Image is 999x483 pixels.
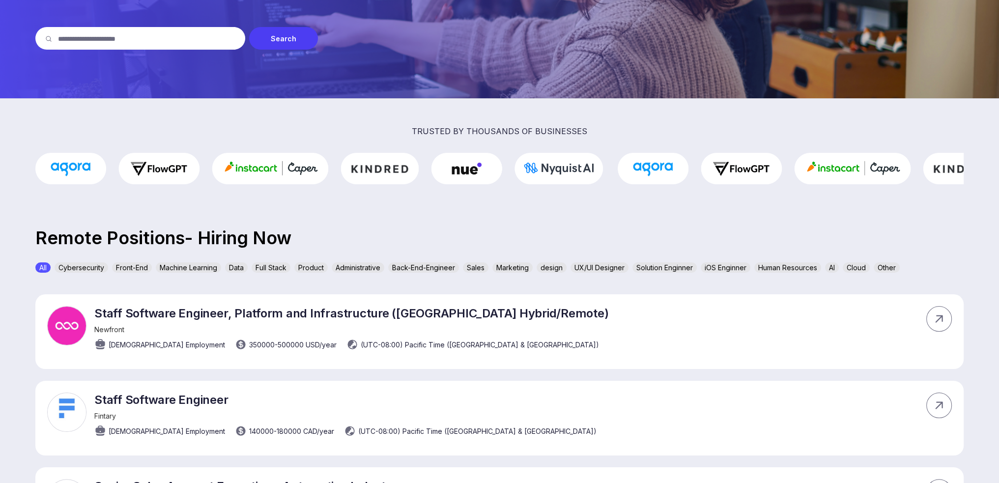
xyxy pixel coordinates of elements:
[94,412,116,420] span: Fintary
[112,262,152,273] div: Front-End
[492,262,533,273] div: Marketing
[632,262,697,273] div: Solution Enginner
[388,262,459,273] div: Back-End-Engineer
[332,262,384,273] div: Administrative
[843,262,870,273] div: Cloud
[94,306,608,320] p: Staff Software Engineer, Platform and Infrastructure ([GEOGRAPHIC_DATA] Hybrid/Remote)
[874,262,900,273] div: Other
[754,262,821,273] div: Human Resources
[537,262,567,273] div: design
[358,426,597,436] span: (UTC-08:00) Pacific Time ([GEOGRAPHIC_DATA] & [GEOGRAPHIC_DATA])
[35,262,51,273] div: All
[249,340,337,350] span: 350000 - 500000 USD /year
[94,325,124,334] span: Newfront
[825,262,839,273] div: AI
[249,426,334,436] span: 140000 - 180000 CAD /year
[156,262,221,273] div: Machine Learning
[94,393,597,407] p: Staff Software Engineer
[55,262,108,273] div: Cybersecurity
[109,340,225,350] span: [DEMOGRAPHIC_DATA] Employment
[109,426,225,436] span: [DEMOGRAPHIC_DATA] Employment
[252,262,290,273] div: Full Stack
[225,262,248,273] div: Data
[361,340,599,350] span: (UTC-08:00) Pacific Time ([GEOGRAPHIC_DATA] & [GEOGRAPHIC_DATA])
[294,262,328,273] div: Product
[463,262,488,273] div: Sales
[571,262,628,273] div: UX/UI Designer
[249,27,318,50] div: Search
[701,262,750,273] div: iOS Enginner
